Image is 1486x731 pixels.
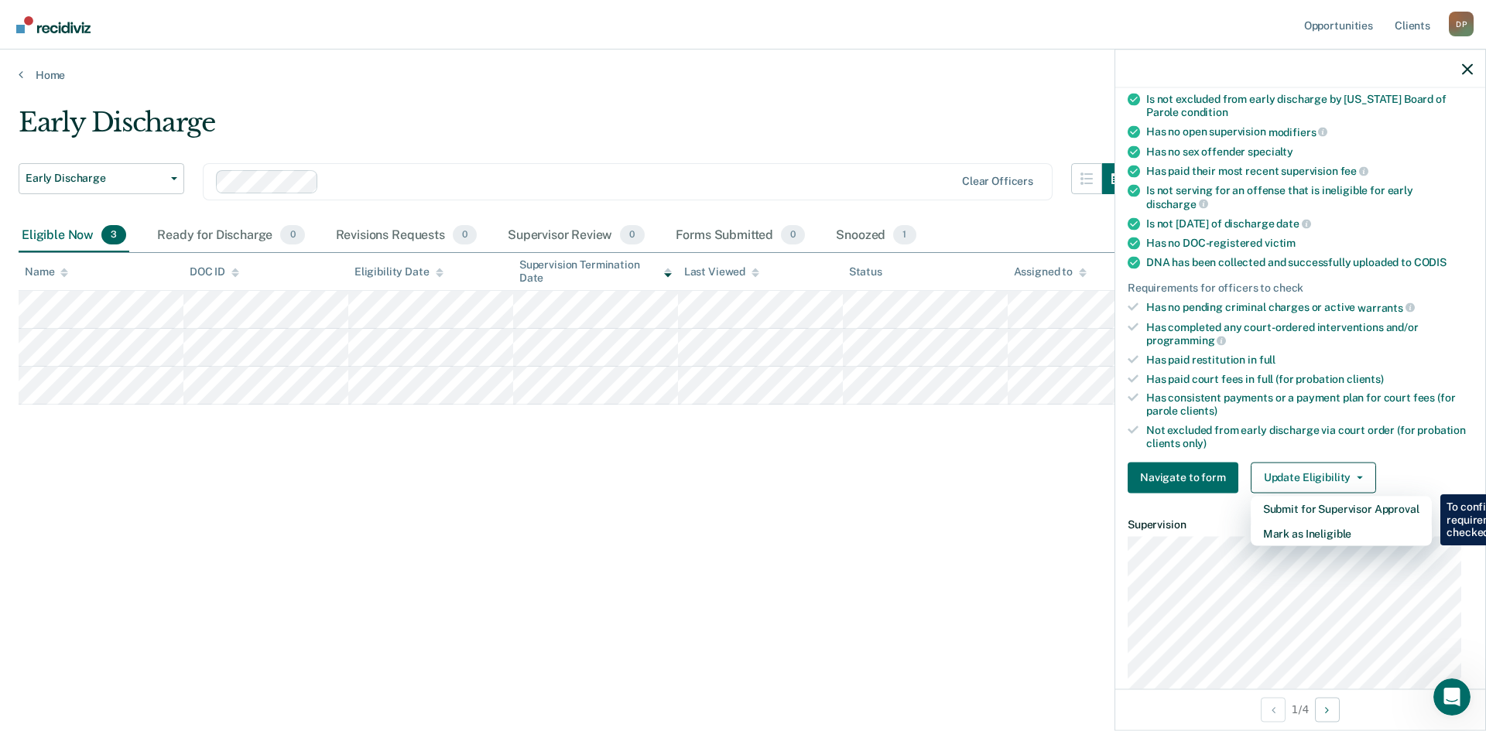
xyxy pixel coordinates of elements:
[1128,518,1473,531] dt: Supervision
[1146,164,1473,178] div: Has paid their most recent supervision
[1340,165,1368,177] span: fee
[1449,12,1474,36] div: D P
[1276,217,1310,230] span: date
[1146,256,1473,269] div: DNA has been collected and successfully uploaded to
[1146,424,1473,450] div: Not excluded from early discharge via court order (for probation clients
[333,219,480,253] div: Revisions Requests
[1433,678,1471,716] iframe: Intercom live chat
[1146,93,1473,119] div: Is not excluded from early discharge by [US_STATE] Board of Parole
[1115,688,1485,729] div: 1 / 4
[19,68,1467,82] a: Home
[19,219,129,253] div: Eligible Now
[1128,462,1238,493] button: Navigate to form
[1347,372,1384,384] span: clients)
[354,265,443,278] div: Eligibility Date
[453,225,477,245] span: 0
[849,265,882,278] div: Status
[1146,372,1473,385] div: Has paid court fees in full (for probation
[1449,12,1474,36] button: Profile dropdown button
[505,219,648,253] div: Supervisor Review
[1358,301,1415,313] span: warrants
[1181,106,1228,118] span: condition
[1146,320,1473,347] div: Has completed any court-ordered interventions and/or
[781,225,805,245] span: 0
[1146,237,1473,250] div: Has no DOC-registered
[280,225,304,245] span: 0
[1146,391,1473,418] div: Has consistent payments or a payment plan for court fees (for parole
[1146,217,1473,231] div: Is not [DATE] of discharge
[1128,462,1245,493] a: Navigate to form link
[1146,125,1473,138] div: Has no open supervision
[1315,697,1340,722] button: Next Opportunity
[1180,405,1217,417] span: clients)
[19,107,1133,151] div: Early Discharge
[1251,521,1432,545] button: Mark as Ineligible
[1014,265,1087,278] div: Assigned to
[1146,197,1208,210] span: discharge
[1251,462,1376,493] button: Update Eligibility
[1259,353,1275,365] span: full
[1146,353,1473,366] div: Has paid restitution in
[154,219,307,253] div: Ready for Discharge
[1146,145,1473,158] div: Has no sex offender
[833,219,919,253] div: Snoozed
[190,265,239,278] div: DOC ID
[1183,436,1207,449] span: only)
[1146,334,1226,347] span: programming
[26,172,165,185] span: Early Discharge
[962,175,1033,188] div: Clear officers
[101,225,126,245] span: 3
[893,225,916,245] span: 1
[1248,145,1293,157] span: specialty
[1269,125,1328,138] span: modifiers
[620,225,644,245] span: 0
[1146,184,1473,210] div: Is not serving for an offense that is ineligible for early
[673,219,809,253] div: Forms Submitted
[684,265,759,278] div: Last Viewed
[1414,256,1447,268] span: CODIS
[1128,282,1473,295] div: Requirements for officers to check
[1265,237,1296,249] span: victim
[25,265,68,278] div: Name
[1146,300,1473,314] div: Has no pending criminal charges or active
[519,258,672,285] div: Supervision Termination Date
[1261,697,1286,722] button: Previous Opportunity
[1251,496,1432,521] button: Submit for Supervisor Approval
[16,16,91,33] img: Recidiviz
